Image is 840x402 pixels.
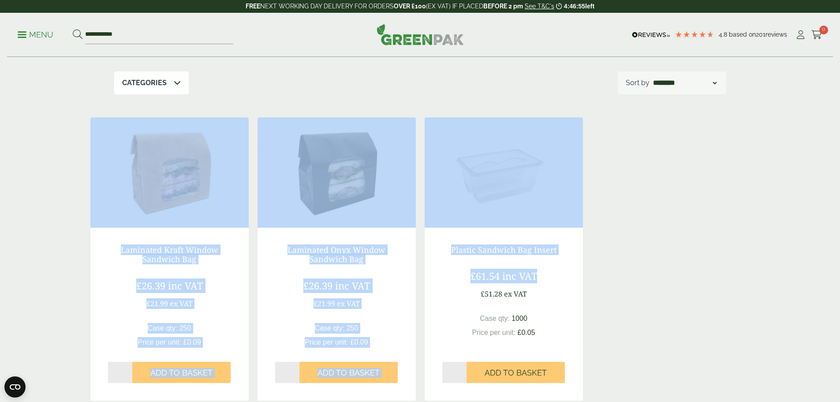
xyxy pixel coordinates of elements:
img: Laminated Kraft Sandwich Bag [90,117,249,228]
span: Add to Basket [485,368,547,378]
span: 201 [756,31,765,38]
span: ex VAT [337,299,360,308]
a: Laminated Kraft Window Sandwich Bag [121,244,218,265]
p: Menu [18,30,53,40]
i: My Account [795,30,806,39]
button: Open CMP widget [4,376,26,398]
span: 1000 [511,315,527,322]
span: Add to Basket [150,368,213,378]
strong: BEFORE 2 pm [483,3,523,10]
span: £21.99 [146,299,168,308]
span: inc VAT [168,279,203,292]
a: Laminated Onyx Window Sandwich Bag [287,244,385,265]
span: Price per unit: [138,338,181,346]
span: £26.39 [303,279,332,292]
span: £0.09 [183,338,201,346]
select: Shop order [651,78,718,88]
span: Price per unit: [472,329,515,336]
img: REVIEWS.io [632,32,670,38]
span: Based on [729,31,756,38]
a: Plastic Sandwich Bag Insert [451,244,556,255]
span: £21.99 [314,299,335,308]
button: Add to Basket [299,362,398,383]
span: ex VAT [504,289,527,299]
span: Add to Basket [317,368,380,378]
i: Cart [811,30,822,39]
button: Add to Basket [467,362,565,383]
span: left [585,3,594,10]
img: Laminated Black Sandwich Bag [258,117,416,228]
span: 250 [179,324,191,332]
span: Case qty: [480,315,510,322]
span: 0 [819,26,828,34]
span: £61.54 [470,269,500,282]
strong: OVER £100 [394,3,426,10]
a: See T&C's [525,3,554,10]
span: Price per unit: [305,338,348,346]
p: Categories [122,78,167,88]
span: reviews [765,31,787,38]
div: 4.79 Stars [675,30,714,38]
span: £0.09 [351,338,368,346]
button: Add to Basket [132,362,231,383]
span: £26.39 [136,279,165,292]
span: 4:46:55 [564,3,585,10]
span: inc VAT [502,269,537,282]
img: GreenPak Supplies [377,24,464,45]
a: 0 [811,28,822,41]
span: 4.8 [719,31,729,38]
a: Menu [18,30,53,38]
span: 250 [347,324,358,332]
strong: FREE [246,3,260,10]
span: £51.28 [481,289,502,299]
img: Plastic Sandwich Bag insert [425,117,583,228]
p: Sort by [626,78,650,88]
span: inc VAT [335,279,370,292]
span: ex VAT [170,299,193,308]
span: Case qty: [148,324,178,332]
span: Case qty: [315,324,345,332]
span: £0.05 [518,329,535,336]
